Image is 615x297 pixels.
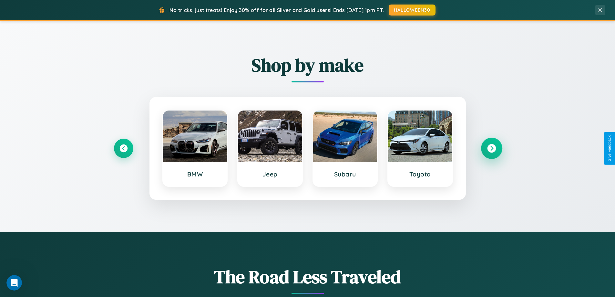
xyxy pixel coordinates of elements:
h2: Shop by make [114,53,501,78]
h3: BMW [169,170,221,178]
h3: Toyota [395,170,446,178]
iframe: Intercom live chat [6,275,22,291]
span: No tricks, just treats! Enjoy 30% off for all Silver and Gold users! Ends [DATE] 1pm PT. [169,7,384,13]
h3: Jeep [244,170,296,178]
h3: Subaru [320,170,371,178]
div: Give Feedback [607,135,612,162]
button: HALLOWEEN30 [389,5,436,16]
h1: The Road Less Traveled [114,264,501,289]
